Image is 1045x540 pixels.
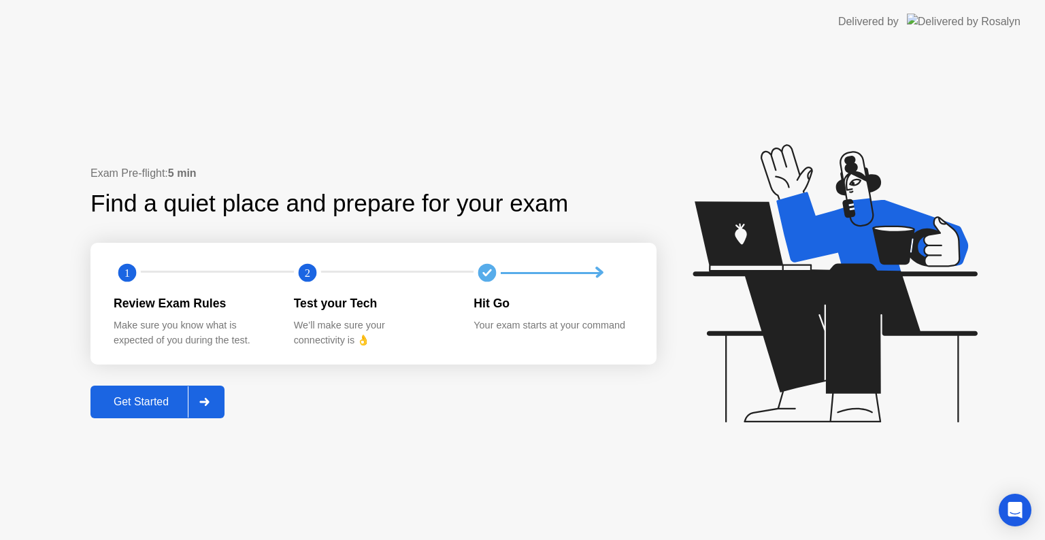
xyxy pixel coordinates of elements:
[168,167,197,179] b: 5 min
[474,318,632,333] div: Your exam starts at your command
[90,386,225,418] button: Get Started
[294,294,452,312] div: Test your Tech
[95,396,188,408] div: Get Started
[294,318,452,348] div: We’ll make sure your connectivity is 👌
[838,14,899,30] div: Delivered by
[999,494,1031,526] div: Open Intercom Messenger
[907,14,1021,29] img: Delivered by Rosalyn
[114,294,272,312] div: Review Exam Rules
[90,186,570,222] div: Find a quiet place and prepare for your exam
[125,267,130,280] text: 1
[90,165,657,182] div: Exam Pre-flight:
[474,294,632,312] div: Hit Go
[114,318,272,348] div: Make sure you know what is expected of you during the test.
[305,267,310,280] text: 2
